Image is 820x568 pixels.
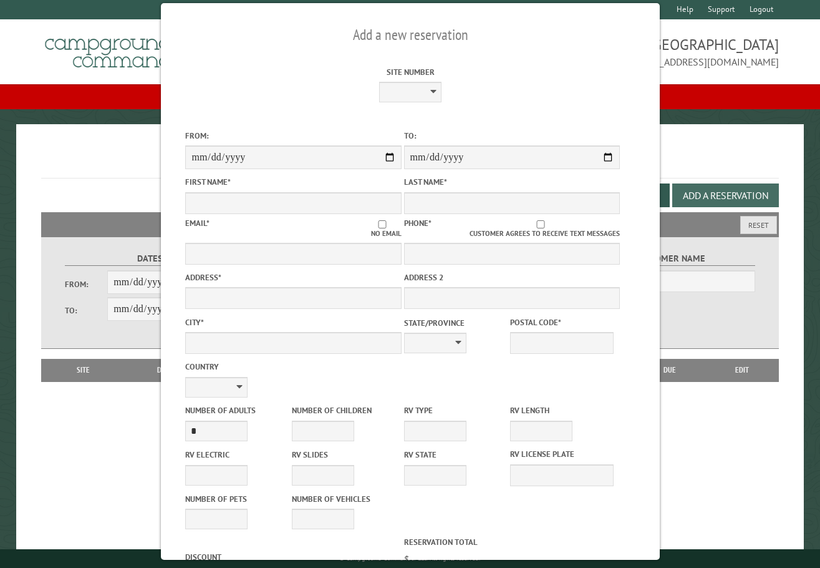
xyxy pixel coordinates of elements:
[185,551,401,563] label: Discount
[362,220,401,228] input: No email
[403,176,619,188] label: Last Name
[740,216,777,234] button: Reset
[403,404,507,416] label: RV Type
[65,252,234,266] label: Dates
[65,278,107,290] label: From:
[41,24,197,73] img: Campground Commander
[586,252,755,266] label: Customer Name
[339,554,480,562] small: © Campground Commander LLC. All rights reserved.
[635,359,705,381] th: Due
[672,184,779,207] button: Add a Reservation
[291,493,395,505] label: Number of Vehicles
[185,316,401,328] label: City
[47,359,119,381] th: Site
[403,130,619,142] label: To:
[403,272,619,283] label: Address 2
[185,218,210,228] label: Email
[41,144,779,179] h1: Reservations
[65,305,107,316] label: To:
[119,359,213,381] th: Dates
[291,404,395,416] label: Number of Children
[403,317,507,329] label: State/Province
[403,218,431,228] label: Phone
[185,176,401,188] label: First Name
[185,272,401,283] label: Address
[509,404,613,416] label: RV Length
[362,220,401,239] label: No email
[403,536,619,548] label: Reservation Total
[302,66,518,78] label: Site Number
[461,220,619,239] label: Customer agrees to receive text messages
[705,359,779,381] th: Edit
[461,220,619,228] input: Customer agrees to receive text messages
[509,316,613,328] label: Postal Code
[291,449,395,461] label: RV Slides
[185,449,289,461] label: RV Electric
[185,23,635,47] h2: Add a new reservation
[185,130,401,142] label: From:
[403,553,409,566] span: $
[41,212,779,236] h2: Filters
[185,361,401,373] label: Country
[403,449,507,461] label: RV State
[185,493,289,505] label: Number of Pets
[185,404,289,416] label: Number of Adults
[509,448,613,460] label: RV License Plate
